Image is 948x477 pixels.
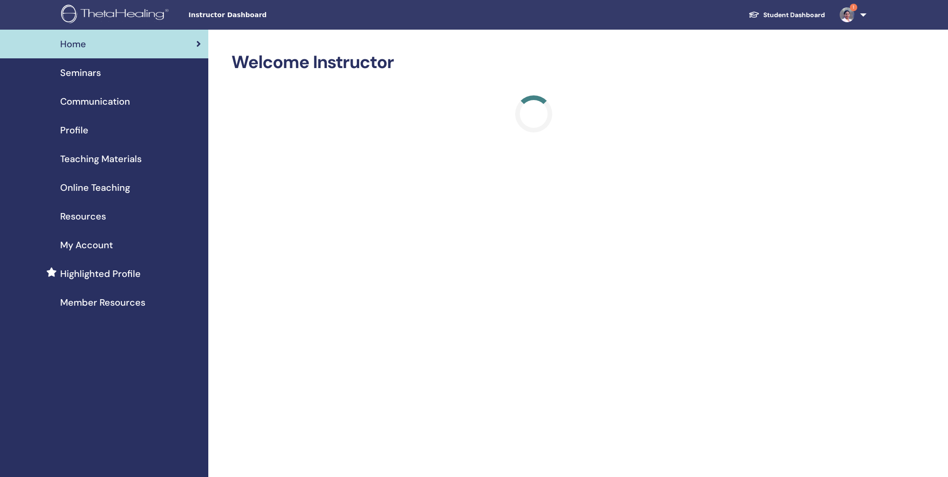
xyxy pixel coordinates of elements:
[60,238,113,252] span: My Account
[231,52,836,73] h2: Welcome Instructor
[60,123,88,137] span: Profile
[188,10,327,20] span: Instructor Dashboard
[60,94,130,108] span: Communication
[60,152,142,166] span: Teaching Materials
[840,7,854,22] img: default.jpg
[60,181,130,195] span: Online Teaching
[60,37,86,51] span: Home
[850,4,857,11] span: 1
[741,6,832,24] a: Student Dashboard
[748,11,760,19] img: graduation-cap-white.svg
[60,66,101,80] span: Seminars
[60,209,106,223] span: Resources
[60,267,141,281] span: Highlighted Profile
[61,5,172,25] img: logo.png
[60,295,145,309] span: Member Resources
